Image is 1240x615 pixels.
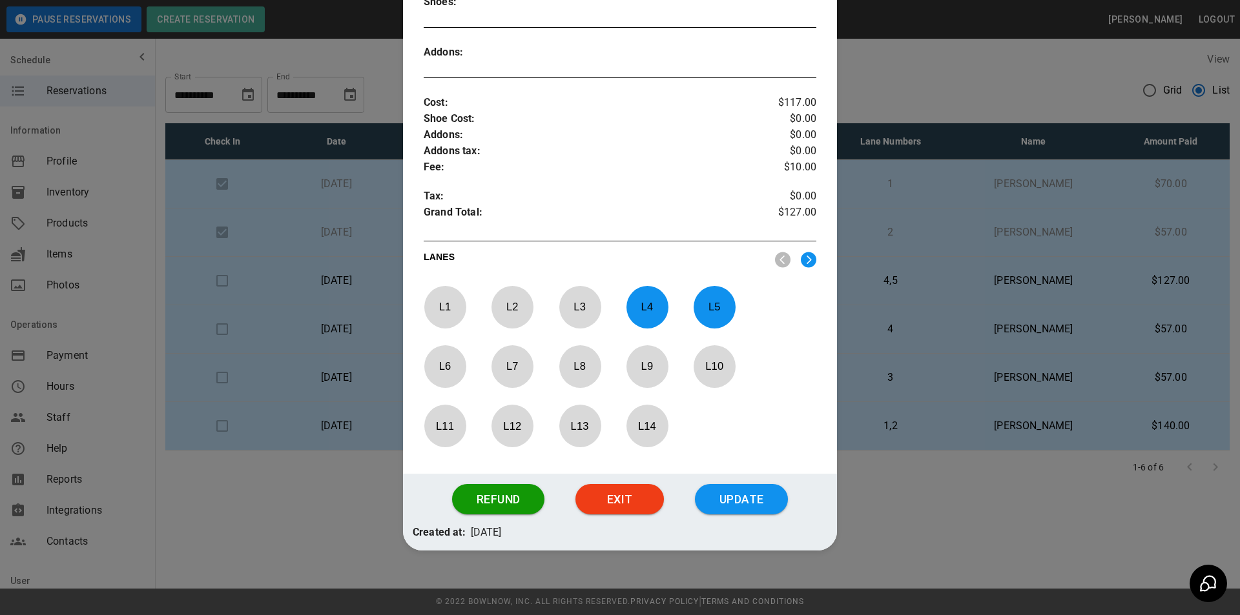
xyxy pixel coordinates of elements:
p: Addons tax : [424,143,751,159]
p: [DATE] [471,525,502,541]
p: $0.00 [751,188,816,205]
button: Exit [575,484,664,515]
p: L 1 [424,292,466,322]
p: Fee : [424,159,751,176]
p: L 2 [491,292,533,322]
p: $0.00 [751,143,816,159]
p: $0.00 [751,127,816,143]
p: L 7 [491,351,533,381]
p: Addons : [424,45,522,61]
p: $127.00 [751,205,816,224]
p: $10.00 [751,159,816,176]
p: Grand Total : [424,205,751,224]
p: L 5 [693,292,736,322]
p: Shoe Cost : [424,111,751,127]
p: L 3 [559,292,601,322]
p: $0.00 [751,111,816,127]
p: L 10 [693,351,736,381]
p: L 8 [559,351,601,381]
p: L 11 [424,410,466,441]
p: L 13 [559,410,601,441]
p: L 14 [626,410,668,441]
p: L 12 [491,410,533,441]
p: Addons : [424,127,751,143]
p: Cost : [424,95,751,111]
p: L 6 [424,351,466,381]
button: Update [695,484,788,515]
p: L 4 [626,292,668,322]
p: Tax : [424,188,751,205]
img: right.svg [801,252,816,268]
button: Refund [452,484,544,515]
p: L 9 [626,351,668,381]
p: Created at: [413,525,466,541]
p: LANES [424,250,765,268]
p: $117.00 [751,95,816,111]
img: nav_left.svg [775,252,790,268]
